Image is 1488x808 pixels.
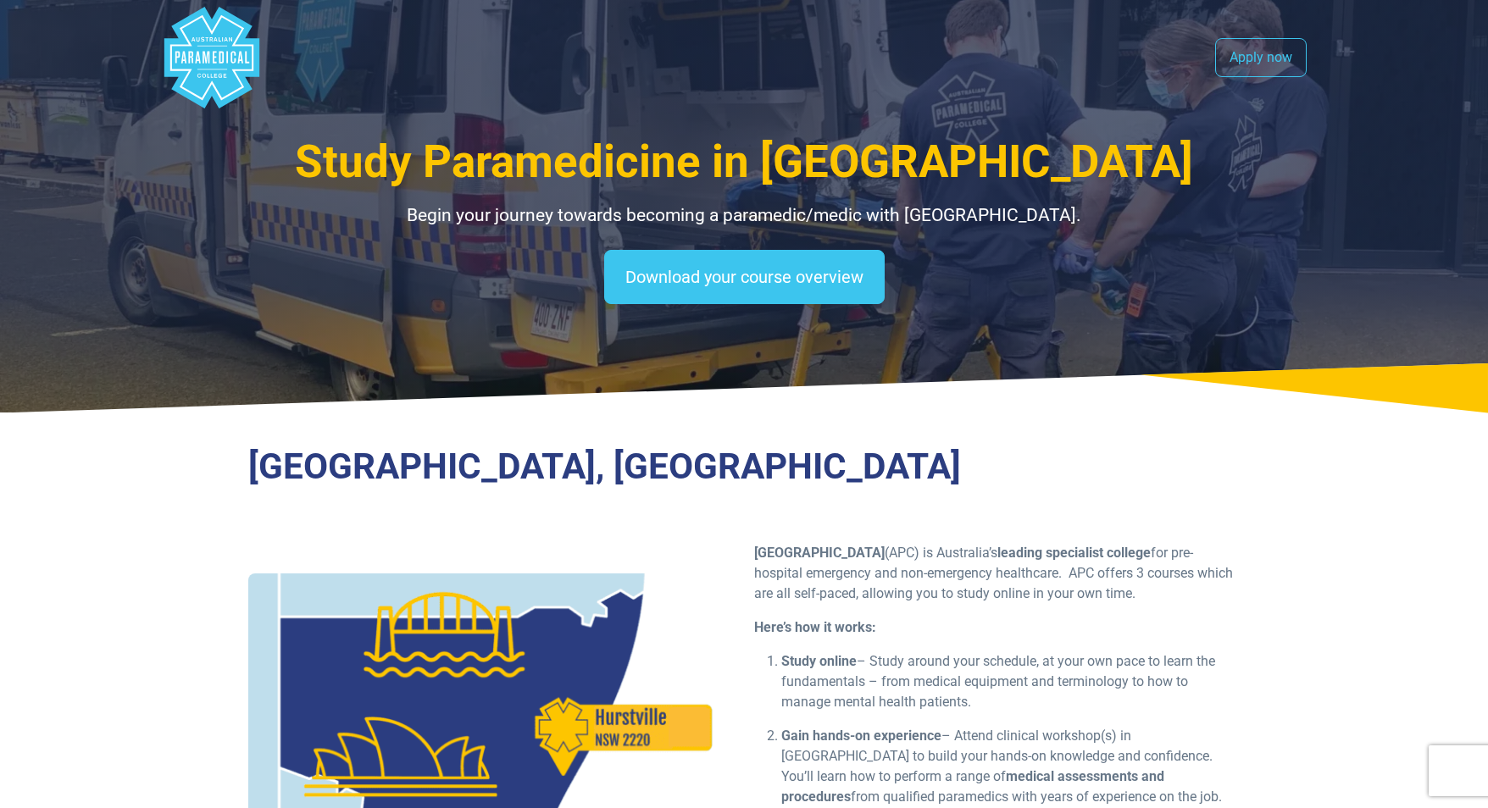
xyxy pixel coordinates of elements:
a: Apply now [1215,38,1307,77]
a: Download your course overview [604,250,885,304]
p: Begin your journey towards becoming a paramedic/medic with [GEOGRAPHIC_DATA]. [248,202,1240,230]
span: – Study around your schedule, at your own pace to learn the fundamentals – from medical equipment... [781,653,1215,710]
span: – Attend clinical workshop(s) in [GEOGRAPHIC_DATA] to build your hands-on knowledge and confidenc... [781,728,1213,784]
b: Study online [781,653,857,669]
p: (APC) is Australia’s for pre-hospital emergency and non-emergency healthcare. APC offers 3 course... [754,543,1240,604]
strong: [GEOGRAPHIC_DATA] [754,545,885,561]
span: Study Paramedicine in [GEOGRAPHIC_DATA] [295,136,1193,188]
strong: Gain hands-on experience [781,728,941,744]
b: Here’s how it works: [754,619,876,635]
strong: leading specialist college [997,545,1151,561]
div: Australian Paramedical College [161,7,263,108]
h3: [GEOGRAPHIC_DATA], [GEOGRAPHIC_DATA] [248,446,1240,489]
b: medical assessments and procedures [781,768,1164,805]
